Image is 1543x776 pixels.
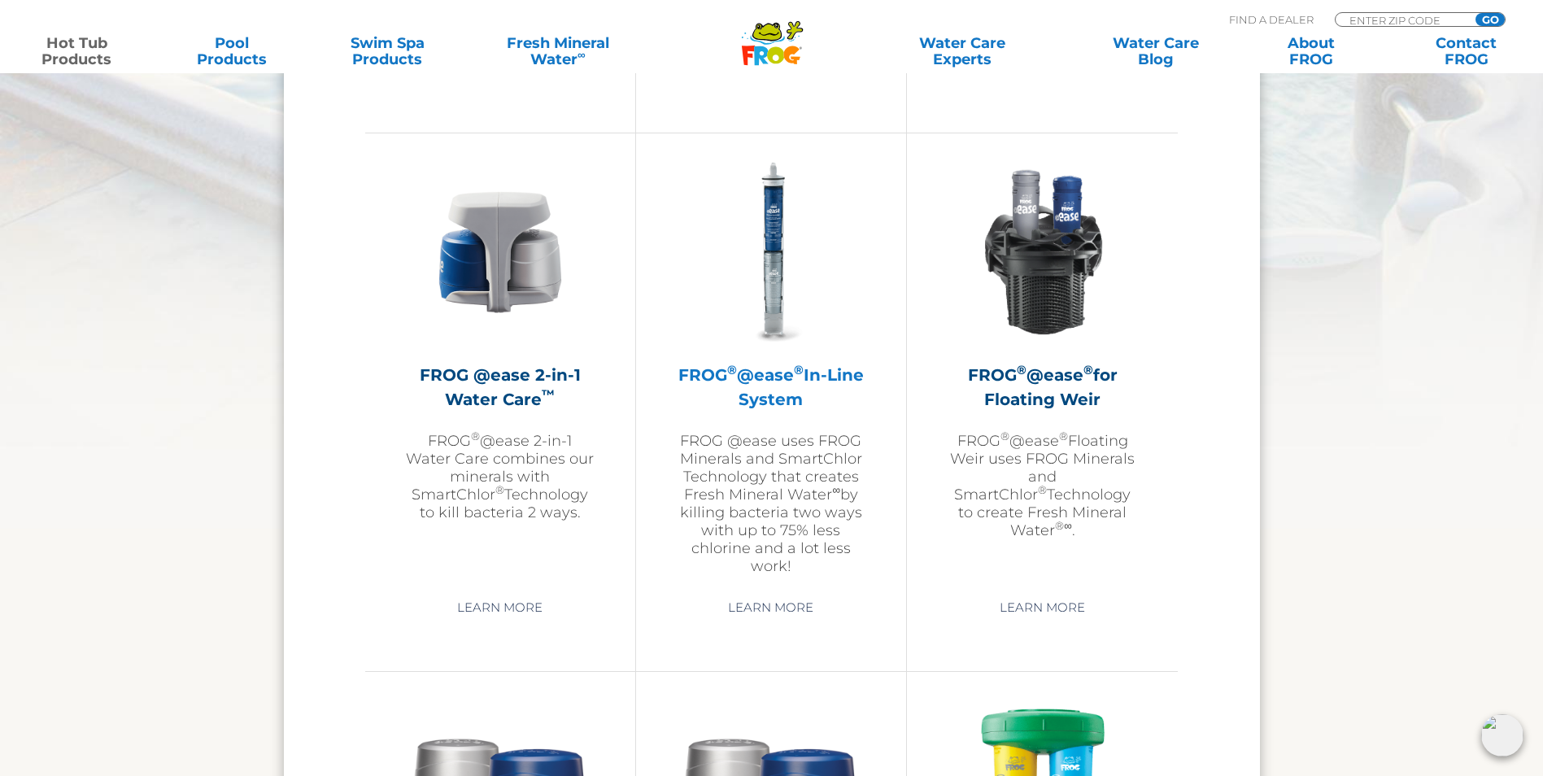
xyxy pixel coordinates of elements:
sup: ® [1038,483,1047,496]
img: openIcon [1481,714,1523,756]
p: Find A Dealer [1229,12,1314,27]
a: Water CareExperts [865,35,1061,68]
sup: ∞ [832,483,840,496]
a: Learn More [709,593,832,622]
a: ContactFROG [1406,35,1527,68]
p: FROG @ease 2-in-1 Water Care combines our minerals with SmartChlor Technology to kill bacteria 2 ... [406,432,595,521]
a: Fresh MineralWater∞ [482,35,634,68]
h2: FROG @ease 2-in-1 Water Care [406,363,595,412]
p: FROG @ease uses FROG Minerals and SmartChlor Technology that creates Fresh Mineral Water by killi... [677,432,865,575]
a: FROG®@ease®In-Line SystemFROG @ease uses FROG Minerals and SmartChlor Technology that creates Fre... [677,158,865,581]
p: FROG @ease Floating Weir uses FROG Minerals and SmartChlor Technology to create Fresh Mineral Wat... [948,432,1137,539]
a: FROG®@ease®for Floating WeirFROG®@ease®Floating Weir uses FROG Minerals and SmartChlor®Technology... [948,158,1137,581]
sup: ® [471,429,480,442]
sup: ® [1000,429,1009,442]
a: Swim SpaProducts [327,35,448,68]
sup: ® [1083,362,1093,377]
h2: FROG @ease In-Line System [677,363,865,412]
sup: ® [1017,362,1026,377]
img: InLineWeir_Front_High_inserting-v2-300x300.png [948,158,1137,347]
h2: FROG @ease for Floating Weir [948,363,1137,412]
a: AboutFROG [1250,35,1371,68]
a: FROG @ease 2-in-1 Water Care™FROG®@ease 2-in-1 Water Care combines our minerals with SmartChlor®T... [406,158,595,581]
input: Zip Code Form [1348,13,1458,27]
sup: ® [1059,429,1068,442]
img: inline-system-300x300.png [677,158,865,347]
sup: ∞ [578,48,586,61]
a: Learn More [438,593,561,622]
sup: ® [727,362,737,377]
input: GO [1475,13,1505,26]
a: Water CareBlog [1095,35,1216,68]
a: Hot TubProducts [16,35,137,68]
a: PoolProducts [172,35,293,68]
img: @ease-2-in-1-Holder-v2-300x300.png [406,158,595,347]
sup: ™ [542,386,555,402]
a: Learn More [981,593,1104,622]
sup: ® [495,483,504,496]
sup: ® [794,362,804,377]
sup: ∞ [1064,519,1072,532]
sup: ® [1055,519,1064,532]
